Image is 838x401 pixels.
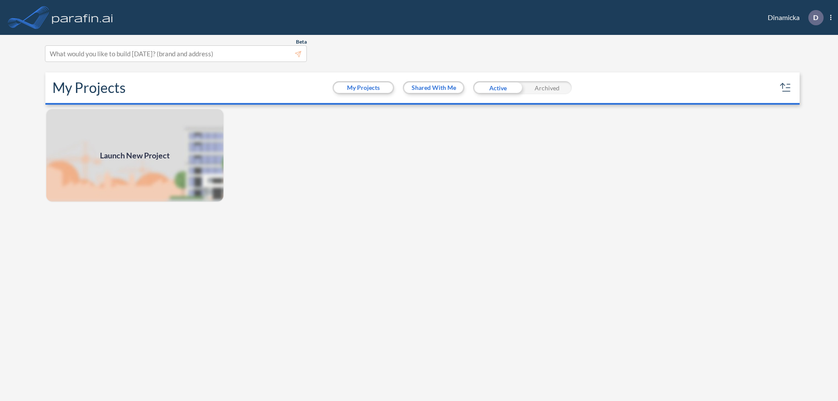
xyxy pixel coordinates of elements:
[779,81,793,95] button: sort
[45,108,224,202] img: add
[296,38,307,45] span: Beta
[45,108,224,202] a: Launch New Project
[813,14,818,21] p: D
[404,82,463,93] button: Shared With Me
[755,10,831,25] div: Dinamicka
[334,82,393,93] button: My Projects
[52,79,126,96] h2: My Projects
[522,81,572,94] div: Archived
[50,9,115,26] img: logo
[100,150,170,161] span: Launch New Project
[473,81,522,94] div: Active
